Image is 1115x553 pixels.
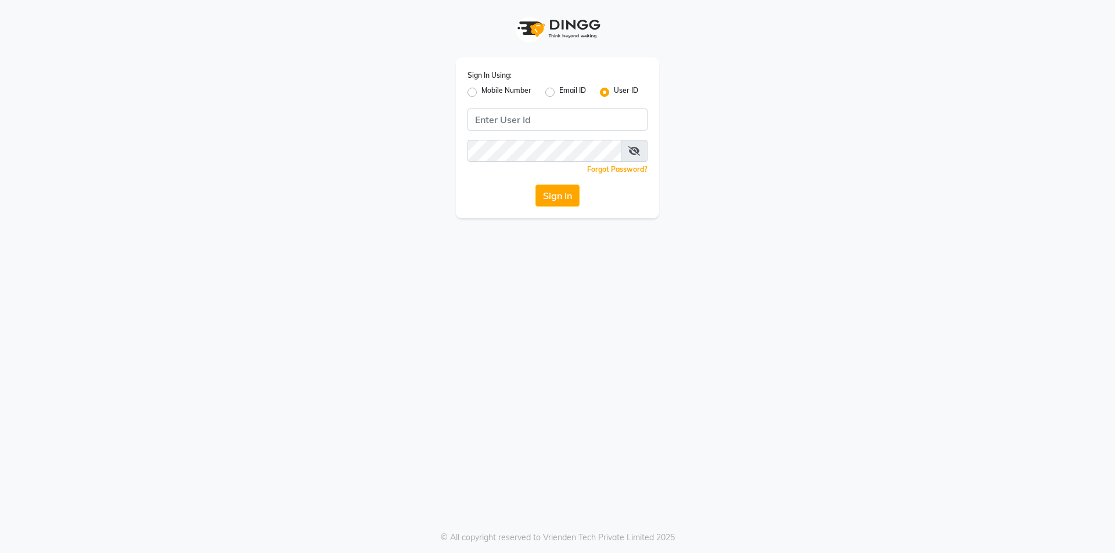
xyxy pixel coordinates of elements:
label: Email ID [559,85,586,99]
button: Sign In [535,185,580,207]
a: Forgot Password? [587,165,648,174]
label: Mobile Number [481,85,531,99]
input: Username [467,109,648,131]
label: User ID [614,85,638,99]
label: Sign In Using: [467,70,512,81]
img: logo1.svg [511,12,604,46]
input: Username [467,140,621,162]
